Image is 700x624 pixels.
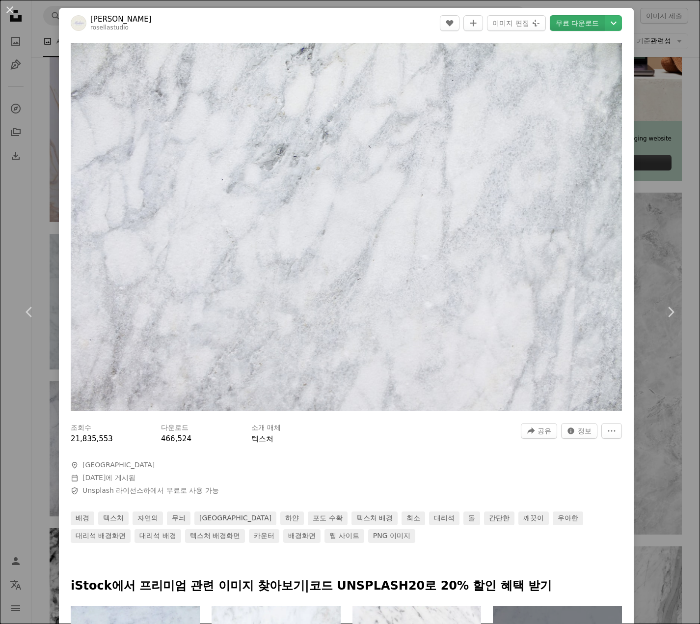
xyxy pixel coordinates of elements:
a: rosellastudio [90,24,129,31]
a: 다음 [641,265,700,359]
span: [GEOGRAPHIC_DATA] [82,460,155,470]
span: 정보 [578,424,592,438]
a: 카운터 [249,529,279,543]
time: 2019년 3월 3일 오전 4시 29분 6초 GMT+9 [82,474,106,482]
button: 컬렉션에 추가 [463,15,483,31]
a: PNG 이미지 [368,529,415,543]
a: 하얀 [280,511,304,525]
h3: 다운로드 [161,423,188,433]
a: 돌 [463,511,480,525]
a: 대리석 배경화면 [71,529,131,543]
h3: 조회수 [71,423,91,433]
button: 이 이미지 확대 [71,43,622,411]
a: 무늬 [167,511,190,525]
a: 배경 [71,511,94,525]
a: 대리석 [429,511,459,525]
span: 공유 [538,424,551,438]
a: 최소 [402,511,425,525]
a: 배경화면 [283,529,321,543]
button: 더 많은 작업 [601,423,622,439]
a: Unsplash 라이선스 [82,486,143,494]
a: 무료 다운로드 [550,15,605,31]
a: 포도 수확 [308,511,347,525]
a: 웹 사이트 [324,529,364,543]
a: 텍스처 배경 [351,511,398,525]
span: 466,524 [161,434,191,443]
a: 깨끗이 [518,511,549,525]
a: 자연의 [133,511,163,525]
a: [GEOGRAPHIC_DATA] [194,511,276,525]
span: 하에서 무료로 사용 가능 [82,486,219,496]
a: [PERSON_NAME] [90,14,152,24]
span: 에 게시됨 [82,474,135,482]
span: 21,835,553 [71,434,113,443]
button: 이미지 편집 [487,15,545,31]
button: 이 이미지 공유 [521,423,557,439]
button: 다운로드 크기 선택 [605,15,622,31]
img: Madison Bracaglia의 프로필로 이동 [71,15,86,31]
p: iStock에서 프리미엄 관련 이미지 찾아보기 | 코드 UNSPLASH20로 20% 할인 혜택 받기 [71,578,622,594]
button: 좋아요 [440,15,459,31]
a: 텍스처 배경화면 [185,529,245,543]
a: 텍스처 [98,511,129,525]
a: 대리석 배경 [135,529,181,543]
a: 우아한 [553,511,583,525]
img: 흰색과 회색 추상 회화 [71,43,622,411]
a: 텍스처 [251,434,273,443]
h3: 소개 매체 [251,423,281,433]
button: 이 이미지 관련 통계 [561,423,597,439]
a: 간단한 [484,511,514,525]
